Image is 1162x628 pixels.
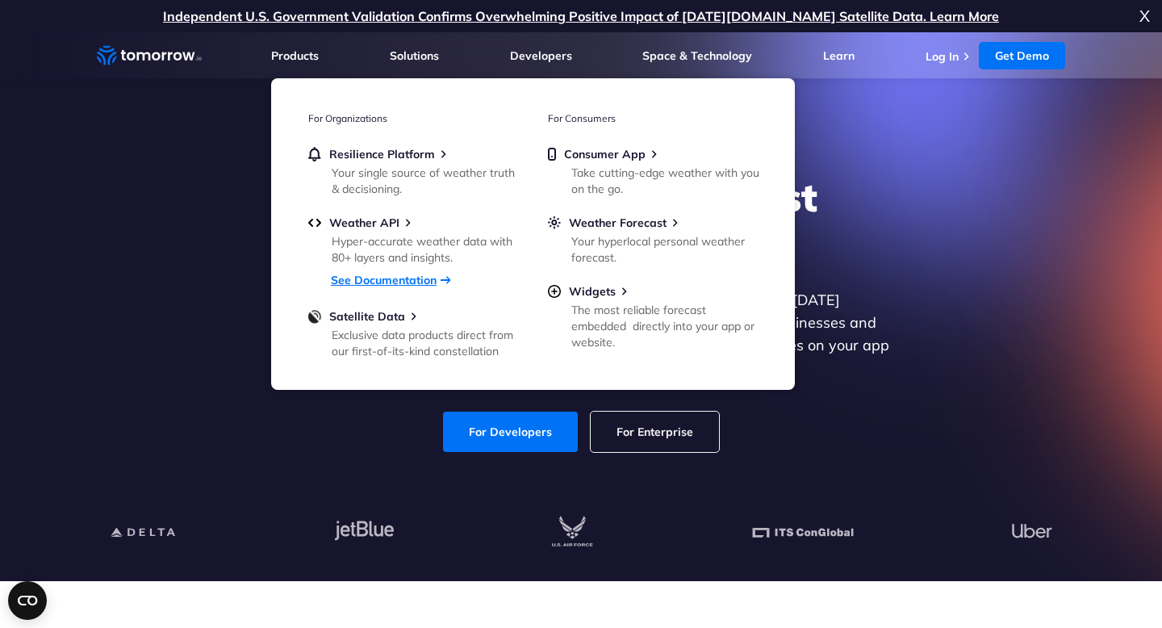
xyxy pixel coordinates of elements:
[308,309,518,356] a: Satellite DataExclusive data products direct from our first-of-its-kind constellation
[329,309,405,324] span: Satellite Data
[569,216,667,230] span: Weather Forecast
[564,147,646,161] span: Consumer App
[332,327,520,359] div: Exclusive data products direct from our first-of-its-kind constellation
[329,216,399,230] span: Weather API
[332,233,520,266] div: Hyper-accurate weather data with 80+ layers and insights.
[591,412,719,452] a: For Enterprise
[823,48,855,63] a: Learn
[8,581,47,620] button: Open CMP widget
[270,289,892,379] p: Get reliable and precise weather data through our free API. Count on [DATE][DOMAIN_NAME] for quic...
[271,48,319,63] a: Products
[548,216,758,262] a: Weather ForecastYour hyperlocal personal weather forecast.
[97,44,202,68] a: Home link
[329,147,435,161] span: Resilience Platform
[443,412,578,452] a: For Developers
[308,112,518,124] h3: For Organizations
[548,147,556,161] img: mobile.svg
[510,48,572,63] a: Developers
[979,42,1065,69] a: Get Demo
[642,48,752,63] a: Space & Technology
[308,216,518,262] a: Weather APIHyper-accurate weather data with 80+ layers and insights.
[548,216,561,230] img: sun.svg
[163,8,999,24] a: Independent U.S. Government Validation Confirms Overwhelming Positive Impact of [DATE][DOMAIN_NAM...
[548,284,561,299] img: plus-circle.svg
[390,48,439,63] a: Solutions
[548,112,758,124] h3: For Consumers
[308,216,321,230] img: api.svg
[331,273,437,287] a: See Documentation
[571,233,759,266] div: Your hyperlocal personal weather forecast.
[308,147,321,161] img: bell.svg
[926,49,959,64] a: Log In
[571,302,759,350] div: The most reliable forecast embedded directly into your app or website.
[270,173,892,270] h1: Explore the World’s Best Weather API
[548,284,758,347] a: WidgetsThe most reliable forecast embedded directly into your app or website.
[571,165,759,197] div: Take cutting-edge weather with you on the go.
[332,165,520,197] div: Your single source of weather truth & decisioning.
[308,147,518,194] a: Resilience PlatformYour single source of weather truth & decisioning.
[569,284,616,299] span: Widgets
[308,309,321,324] img: satellite-data-menu.png
[548,147,758,194] a: Consumer AppTake cutting-edge weather with you on the go.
